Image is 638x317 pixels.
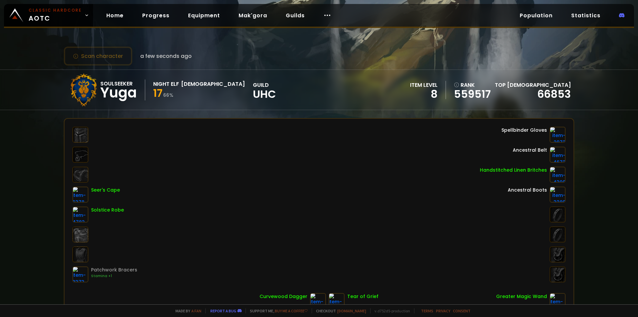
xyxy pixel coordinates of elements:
div: [DEMOGRAPHIC_DATA] [181,80,245,88]
a: [DOMAIN_NAME] [337,308,366,313]
a: Privacy [436,308,450,313]
span: v. d752d5 - production [370,308,410,313]
a: Mak'gora [233,9,272,22]
a: Guilds [280,9,310,22]
span: AOTC [29,7,82,23]
small: 66 % [163,92,173,98]
div: guild [253,81,276,99]
div: Night Elf [153,80,179,88]
div: Yuga [100,88,137,98]
div: Patchwork Bracers [91,266,137,273]
img: item-6378 [72,187,88,203]
a: 559517 [454,89,491,99]
a: Population [514,9,558,22]
div: Top [495,81,571,89]
span: Checkout [312,308,366,313]
img: item-2972 [550,127,566,143]
div: rank [454,81,491,89]
span: a few seconds ago [140,52,192,60]
div: Spellbinder Gloves [501,127,547,134]
span: Support me, [246,308,308,313]
div: Handstitched Linen Britches [480,167,547,174]
div: Curvewood Dagger [260,293,307,300]
div: Greater Magic Wand [496,293,547,300]
a: a fan [191,308,201,313]
img: item-4672 [550,147,566,163]
span: UHC [253,89,276,99]
div: Tear of Grief [347,293,378,300]
img: item-15396 [310,293,326,309]
a: Equipment [183,9,225,22]
span: [DEMOGRAPHIC_DATA] [507,81,571,89]
a: 66853 [537,86,571,101]
img: item-3373 [72,266,88,282]
div: Stamina +1 [91,273,137,279]
a: Buy me a coffee [275,308,308,313]
img: item-5611 [329,293,345,309]
div: Seer's Cape [91,187,120,194]
div: 8 [410,89,438,99]
img: item-4782 [72,207,88,223]
a: Home [101,9,129,22]
div: Ancestral Boots [508,187,547,194]
img: item-3289 [550,187,566,203]
a: Progress [137,9,175,22]
div: Soulseeker [100,79,137,88]
div: Solstice Robe [91,207,124,214]
small: Classic Hardcore [29,7,82,13]
button: Scan character [64,47,132,66]
span: Made by [171,308,201,313]
a: Statistics [566,9,606,22]
img: item-4309 [550,167,566,183]
a: Consent [453,308,471,313]
div: Ancestral Belt [513,147,547,154]
div: item level [410,81,438,89]
a: Report a bug [210,308,236,313]
a: Terms [421,308,433,313]
img: item-11288 [550,293,566,309]
span: 17 [153,85,162,100]
a: Classic HardcoreAOTC [4,4,93,27]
